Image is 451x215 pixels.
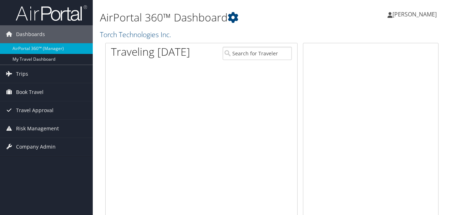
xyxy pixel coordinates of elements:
[16,120,59,137] span: Risk Management
[387,4,444,25] a: [PERSON_NAME]
[16,101,54,119] span: Travel Approval
[16,5,87,21] img: airportal-logo.png
[16,83,44,101] span: Book Travel
[100,30,173,39] a: Torch Technologies Inc.
[223,47,292,60] input: Search for Traveler
[100,10,329,25] h1: AirPortal 360™ Dashboard
[16,25,45,43] span: Dashboards
[392,10,437,18] span: [PERSON_NAME]
[16,138,56,156] span: Company Admin
[111,44,190,59] h1: Traveling [DATE]
[16,65,28,83] span: Trips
